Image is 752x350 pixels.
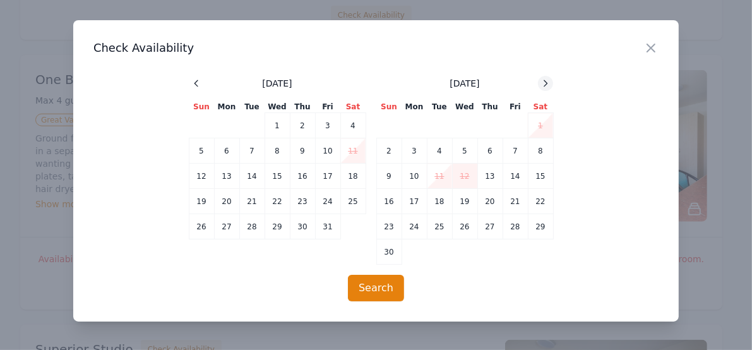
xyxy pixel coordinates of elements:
[528,164,553,189] td: 15
[503,164,528,189] td: 14
[239,189,265,214] td: 21
[239,214,265,239] td: 28
[503,138,528,164] td: 7
[503,101,528,113] th: Fri
[239,101,265,113] th: Tue
[290,189,315,214] td: 23
[528,138,553,164] td: 8
[402,214,427,239] td: 24
[340,113,366,138] td: 4
[503,189,528,214] td: 21
[477,214,503,239] td: 27
[477,189,503,214] td: 20
[452,189,477,214] td: 19
[315,138,340,164] td: 10
[290,138,315,164] td: 9
[427,101,452,113] th: Tue
[189,189,214,214] td: 19
[376,189,402,214] td: 16
[93,40,659,56] h3: Check Availability
[340,164,366,189] td: 18
[427,189,452,214] td: 18
[214,138,239,164] td: 6
[265,164,290,189] td: 15
[290,164,315,189] td: 16
[265,189,290,214] td: 22
[290,214,315,239] td: 30
[315,189,340,214] td: 24
[239,164,265,189] td: 14
[189,164,214,189] td: 12
[290,101,315,113] th: Thu
[315,164,340,189] td: 17
[427,138,452,164] td: 4
[315,113,340,138] td: 3
[262,77,292,90] span: [DATE]
[340,101,366,113] th: Sat
[340,189,366,214] td: 25
[427,214,452,239] td: 25
[427,164,452,189] td: 11
[477,138,503,164] td: 6
[528,189,553,214] td: 22
[402,138,427,164] td: 3
[265,113,290,138] td: 1
[239,138,265,164] td: 7
[189,214,214,239] td: 26
[402,101,427,113] th: Mon
[265,101,290,113] th: Wed
[315,214,340,239] td: 31
[528,214,553,239] td: 29
[376,138,402,164] td: 2
[214,164,239,189] td: 13
[528,113,553,138] td: 1
[214,214,239,239] td: 27
[315,101,340,113] th: Fri
[402,189,427,214] td: 17
[189,138,214,164] td: 5
[503,214,528,239] td: 28
[376,239,402,265] td: 30
[348,275,404,301] button: Search
[265,214,290,239] td: 29
[340,138,366,164] td: 11
[477,164,503,189] td: 13
[265,138,290,164] td: 8
[214,189,239,214] td: 20
[290,113,315,138] td: 2
[452,164,477,189] td: 12
[450,77,479,90] span: [DATE]
[376,214,402,239] td: 23
[402,164,427,189] td: 10
[452,138,477,164] td: 5
[189,101,214,113] th: Sun
[452,214,477,239] td: 26
[528,101,553,113] th: Sat
[452,101,477,113] th: Wed
[376,101,402,113] th: Sun
[376,164,402,189] td: 9
[214,101,239,113] th: Mon
[477,101,503,113] th: Thu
